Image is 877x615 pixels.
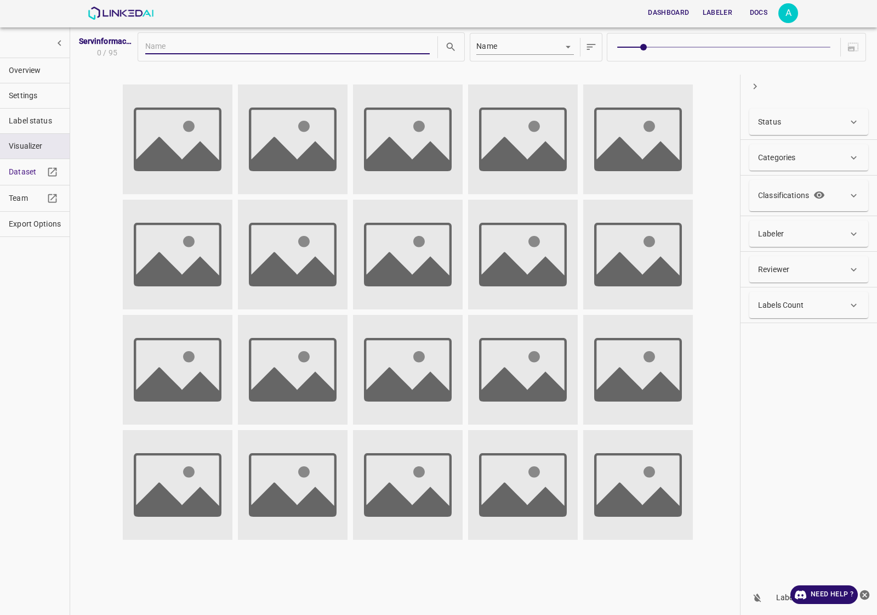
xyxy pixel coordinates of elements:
span: Label status [9,115,61,127]
span: Visualizer [9,140,61,152]
span: Export Options [9,218,61,230]
img: img_placeholder [468,84,578,194]
img: img_placeholder [583,200,693,309]
img: img_placeholder [583,84,693,194]
button: sort [583,36,600,59]
button: show more [49,33,70,53]
img: img_placeholder [468,200,578,309]
button: Dashboard [643,4,693,22]
a: Dashboard [641,2,696,24]
a: Docs [739,2,778,24]
span: Dataset [9,166,44,178]
button: Docs [741,4,776,22]
div: Name [476,40,573,54]
img: img_placeholder [353,315,463,425]
button: Open settings [778,3,798,23]
button: search [442,38,459,55]
span: Settings [9,90,61,101]
input: Name [145,40,430,54]
img: img_placeholder [238,200,348,309]
a: Labeler [696,2,739,24]
img: img_placeholder [468,430,578,540]
img: img_placeholder [583,315,693,425]
img: img_placeholder [353,84,463,194]
span: 0 / 95 [95,47,117,59]
button: Labeler [698,4,737,22]
img: img_placeholder [123,200,232,309]
span: Overview [9,65,61,76]
img: img_placeholder [123,315,232,425]
div: A [778,3,798,23]
img: img_placeholder [238,315,348,425]
img: LinkedAI [88,7,154,20]
img: img_placeholder [123,84,232,194]
img: img_placeholder [468,315,578,425]
img: img_placeholder [353,430,463,540]
a: Need Help ? [790,585,858,604]
span: Team [9,193,44,204]
img: img_placeholder [583,430,693,540]
img: img_placeholder [353,200,463,309]
button: close-help [858,585,872,604]
img: img_placeholder [123,430,232,540]
img: img_placeholder [238,84,348,194]
img: img_placeholder [238,430,348,540]
span: Servinformación_Arandanos_2025_FLORES2 [79,36,134,47]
